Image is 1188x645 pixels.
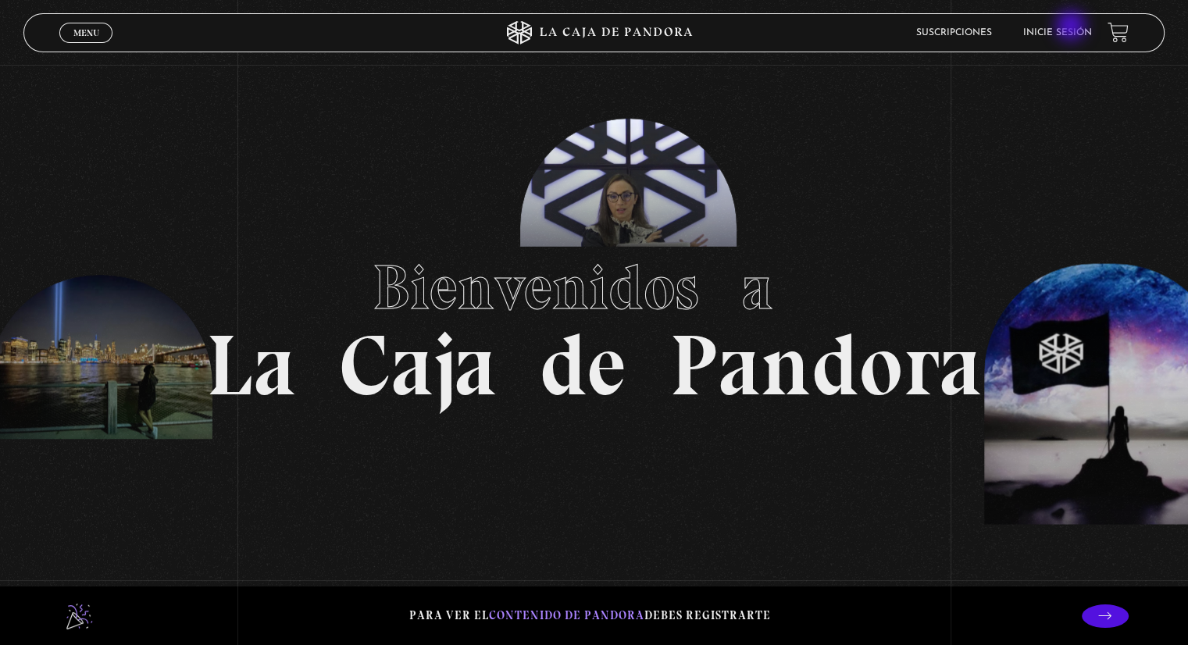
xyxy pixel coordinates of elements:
a: View your shopping cart [1108,22,1129,43]
a: Inicie sesión [1023,28,1092,37]
h1: La Caja de Pandora [206,237,982,408]
a: Suscripciones [916,28,992,37]
p: Para ver el debes registrarte [409,605,771,626]
span: contenido de Pandora [489,608,644,622]
span: Bienvenidos a [373,250,816,325]
span: Cerrar [68,41,105,52]
span: Menu [73,28,99,37]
